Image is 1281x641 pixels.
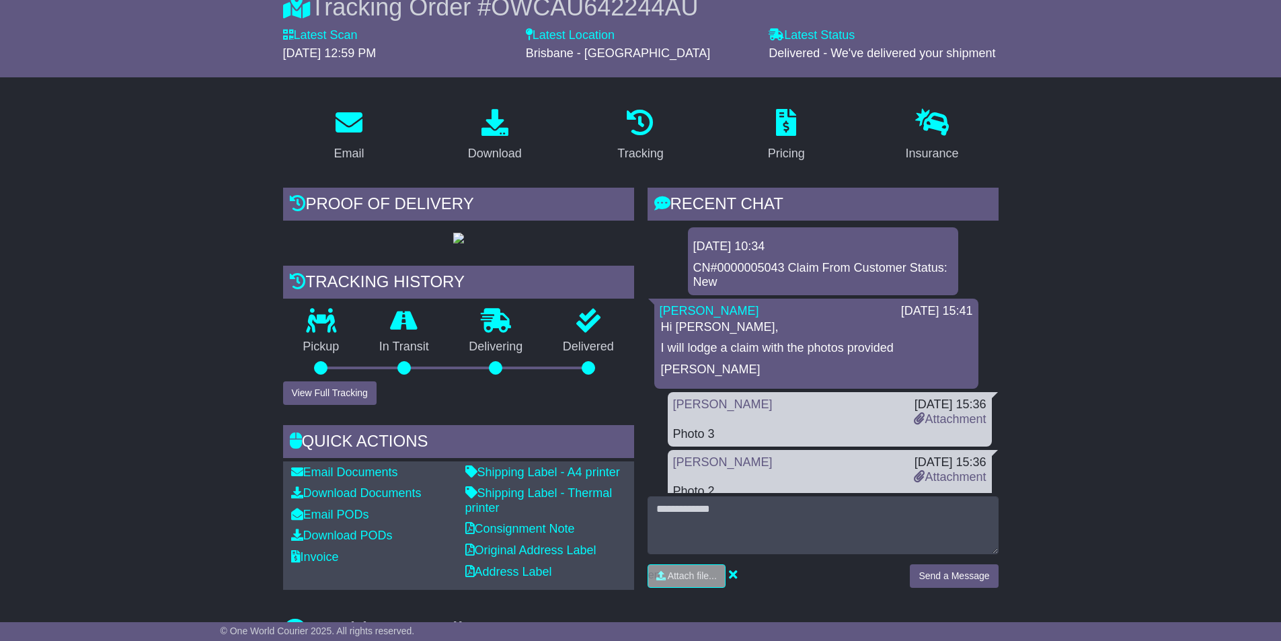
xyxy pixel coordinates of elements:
[334,145,364,163] div: Email
[221,626,415,636] span: © One World Courier 2025. All rights reserved.
[465,543,596,557] a: Original Address Label
[465,465,620,479] a: Shipping Label - A4 printer
[459,104,531,167] a: Download
[291,486,422,500] a: Download Documents
[325,104,373,167] a: Email
[914,412,986,426] a: Attachment
[283,28,358,43] label: Latest Scan
[914,470,986,484] a: Attachment
[283,425,634,461] div: Quick Actions
[617,145,663,163] div: Tracking
[648,188,999,224] div: RECENT CHAT
[526,46,710,60] span: Brisbane - [GEOGRAPHIC_DATA]
[673,455,773,469] a: [PERSON_NAME]
[673,484,986,499] div: Photo 2
[283,188,634,224] div: Proof of Delivery
[914,455,986,470] div: [DATE] 15:36
[673,427,986,442] div: Photo 3
[906,145,959,163] div: Insurance
[283,46,377,60] span: [DATE] 12:59 PM
[291,550,339,564] a: Invoice
[359,340,449,354] p: In Transit
[291,465,398,479] a: Email Documents
[660,304,759,317] a: [PERSON_NAME]
[526,28,615,43] label: Latest Location
[661,320,972,335] p: Hi [PERSON_NAME],
[449,340,543,354] p: Delivering
[693,239,953,254] div: [DATE] 10:34
[897,104,968,167] a: Insurance
[283,381,377,405] button: View Full Tracking
[465,522,575,535] a: Consignment Note
[543,340,634,354] p: Delivered
[768,145,805,163] div: Pricing
[914,398,986,412] div: [DATE] 15:36
[769,28,855,43] label: Latest Status
[693,261,953,290] div: CN#0000005043 Claim From Customer Status: New
[673,398,773,411] a: [PERSON_NAME]
[283,340,360,354] p: Pickup
[453,233,464,243] img: GetPodImage
[901,304,973,319] div: [DATE] 15:41
[609,104,672,167] a: Tracking
[769,46,995,60] span: Delivered - We've delivered your shipment
[910,564,998,588] button: Send a Message
[465,486,613,515] a: Shipping Label - Thermal printer
[468,145,522,163] div: Download
[291,529,393,542] a: Download PODs
[291,508,369,521] a: Email PODs
[283,266,634,302] div: Tracking history
[465,565,552,578] a: Address Label
[661,341,972,356] p: I will lodge a claim with the photos provided
[759,104,814,167] a: Pricing
[661,363,972,377] p: [PERSON_NAME]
